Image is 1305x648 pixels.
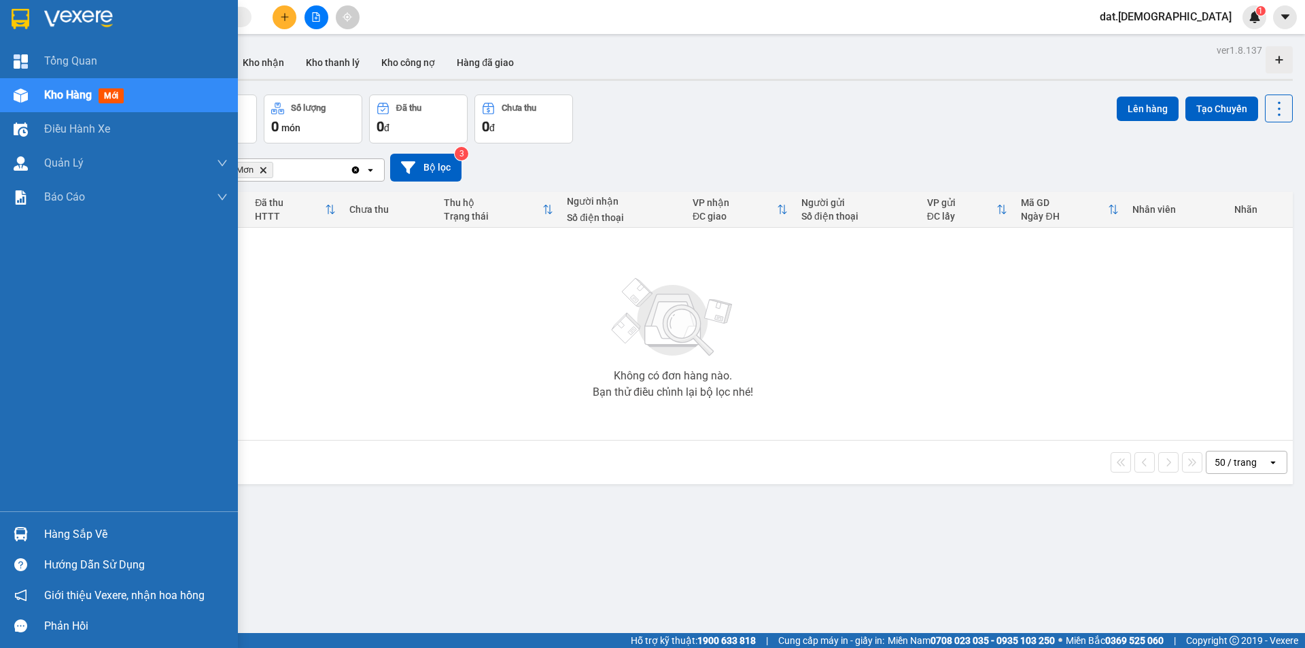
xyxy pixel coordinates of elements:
span: dat.[DEMOGRAPHIC_DATA] [1089,8,1242,25]
svg: Clear all [350,165,361,175]
th: Toggle SortBy [248,192,343,228]
span: món [281,122,300,133]
div: VP gửi [927,197,997,208]
div: Đã thu [396,103,421,113]
img: solution-icon [14,190,28,205]
div: Nhân viên [1132,204,1220,215]
span: mới [99,88,124,103]
img: svg+xml;base64,PHN2ZyBjbGFzcz0ibGlzdC1wbHVnX19zdmciIHhtbG5zPSJodHRwOi8vd3d3LnczLm9yZy8yMDAwL3N2Zy... [605,270,741,365]
div: Hàng sắp về [44,524,228,545]
div: HTTT [255,211,325,222]
img: icon-new-feature [1249,11,1261,23]
span: Báo cáo [44,188,85,205]
span: | [1174,633,1176,648]
img: warehouse-icon [14,156,28,171]
span: Miền Nam [888,633,1055,648]
button: Đã thu0đ [369,95,468,143]
span: aim [343,12,352,22]
strong: 0369 525 060 [1105,635,1164,646]
button: aim [336,5,360,29]
img: dashboard-icon [14,54,28,69]
button: Kho thanh lý [295,46,370,79]
button: caret-down [1273,5,1297,29]
div: Bạn thử điều chỉnh lại bộ lọc nhé! [593,387,753,398]
div: Mã GD [1021,197,1108,208]
div: ĐC lấy [927,211,997,222]
svg: Delete [259,166,267,174]
span: 1 [1258,6,1263,16]
span: down [217,192,228,203]
div: Người nhận [567,196,679,207]
div: Ngày ĐH [1021,211,1108,222]
span: notification [14,589,27,602]
strong: 1900 633 818 [697,635,756,646]
div: Thu hộ [444,197,542,208]
svg: open [1268,457,1278,468]
div: Chưa thu [502,103,536,113]
span: Cái Mơn, close by backspace [215,162,273,178]
img: warehouse-icon [14,88,28,103]
div: 50 / trang [1215,456,1257,469]
div: Phản hồi [44,616,228,636]
span: copyright [1230,636,1239,645]
th: Toggle SortBy [1014,192,1126,228]
span: | [766,633,768,648]
sup: 3 [455,147,468,160]
button: plus [273,5,296,29]
div: Nhãn [1234,204,1286,215]
button: Kho nhận [232,46,295,79]
span: Kho hàng [44,88,92,101]
strong: 0708 023 035 - 0935 103 250 [930,635,1055,646]
span: Điều hành xe [44,120,110,137]
span: Tổng Quan [44,52,97,69]
button: Số lượng0món [264,95,362,143]
button: Lên hàng [1117,97,1179,121]
img: warehouse-icon [14,122,28,137]
div: Tạo kho hàng mới [1266,46,1293,73]
button: Bộ lọc [390,154,462,182]
span: Quản Lý [44,154,84,171]
span: down [217,158,228,169]
th: Toggle SortBy [920,192,1015,228]
div: Người gửi [801,197,913,208]
button: Kho công nợ [370,46,446,79]
button: file-add [304,5,328,29]
span: file-add [311,12,321,22]
span: question-circle [14,558,27,571]
th: Toggle SortBy [437,192,560,228]
div: Số điện thoại [801,211,913,222]
span: message [14,619,27,632]
button: Tạo Chuyến [1185,97,1258,121]
div: Số điện thoại [567,212,679,223]
div: ĐC giao [693,211,777,222]
span: Giới thiệu Vexere, nhận hoa hồng [44,587,205,604]
th: Toggle SortBy [686,192,795,228]
div: Đã thu [255,197,325,208]
span: Cung cấp máy in - giấy in: [778,633,884,648]
span: 0 [271,118,279,135]
div: Chưa thu [349,204,430,215]
span: ⚪️ [1058,638,1062,643]
div: Không có đơn hàng nào. [614,371,732,381]
span: đ [489,122,495,133]
input: Selected Cái Mơn. [276,163,277,177]
div: Hướng dẫn sử dụng [44,555,228,575]
div: ver 1.8.137 [1217,43,1262,58]
span: caret-down [1279,11,1291,23]
sup: 1 [1256,6,1266,16]
button: Chưa thu0đ [474,95,573,143]
div: Trạng thái [444,211,542,222]
span: đ [384,122,389,133]
img: warehouse-icon [14,527,28,541]
div: Số lượng [291,103,326,113]
span: plus [280,12,290,22]
div: VP nhận [693,197,777,208]
span: 0 [482,118,489,135]
span: Hỗ trợ kỹ thuật: [631,633,756,648]
span: 0 [377,118,384,135]
svg: open [365,165,376,175]
button: Hàng đã giao [446,46,525,79]
span: Miền Bắc [1066,633,1164,648]
img: logo-vxr [12,9,29,29]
